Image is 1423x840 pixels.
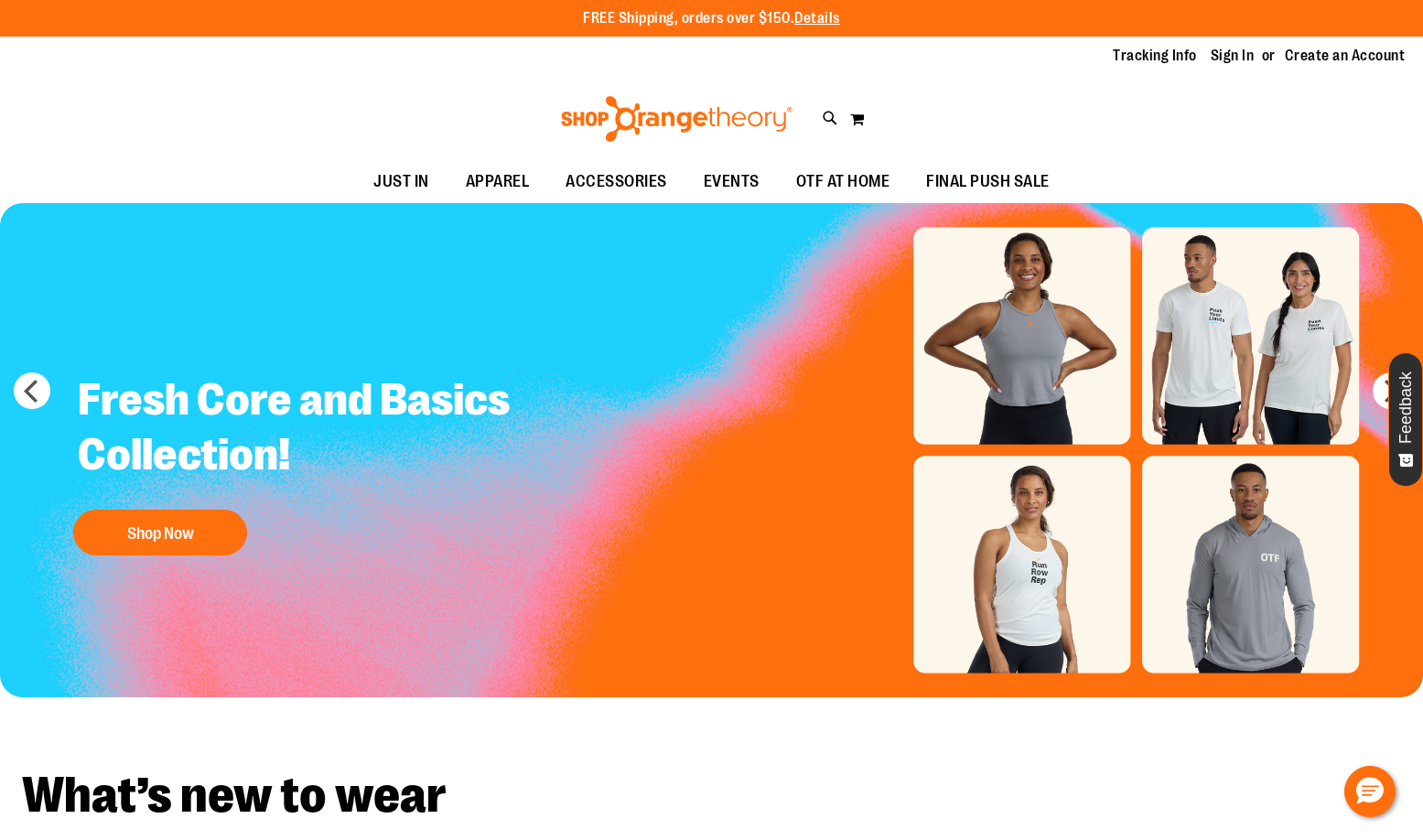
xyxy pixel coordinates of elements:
[22,770,1401,821] h2: What’s new to wear
[1113,46,1197,66] a: Tracking Info
[64,359,552,565] a: Fresh Core and Basics Collection! Shop Now
[14,372,50,409] button: prev
[373,161,429,202] span: JUST IN
[1388,352,1423,487] button: Feedback - Show survey
[1211,46,1255,66] a: Sign In
[547,161,685,203] a: ACCESSORIES
[558,96,795,142] img: Shop Orangetheory
[704,161,760,202] span: EVENTS
[926,161,1050,202] span: FINAL PUSH SALE
[778,161,909,203] a: OTF AT HOME
[1373,372,1409,409] button: next
[1397,372,1415,444] span: Feedback
[1285,46,1406,66] a: Create an Account
[794,10,840,27] a: Details
[64,359,552,501] h2: Fresh Core and Basics Collection!
[73,510,247,555] button: Shop Now
[685,161,778,203] a: EVENTS
[466,161,530,202] span: APPAREL
[796,161,890,202] span: OTF AT HOME
[583,8,840,29] p: FREE Shipping, orders over $150.
[1344,766,1396,817] button: Hello, have a question? Let’s chat.
[566,161,667,202] span: ACCESSORIES
[908,161,1068,203] a: FINAL PUSH SALE
[447,161,548,203] a: APPAREL
[355,161,447,203] a: JUST IN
